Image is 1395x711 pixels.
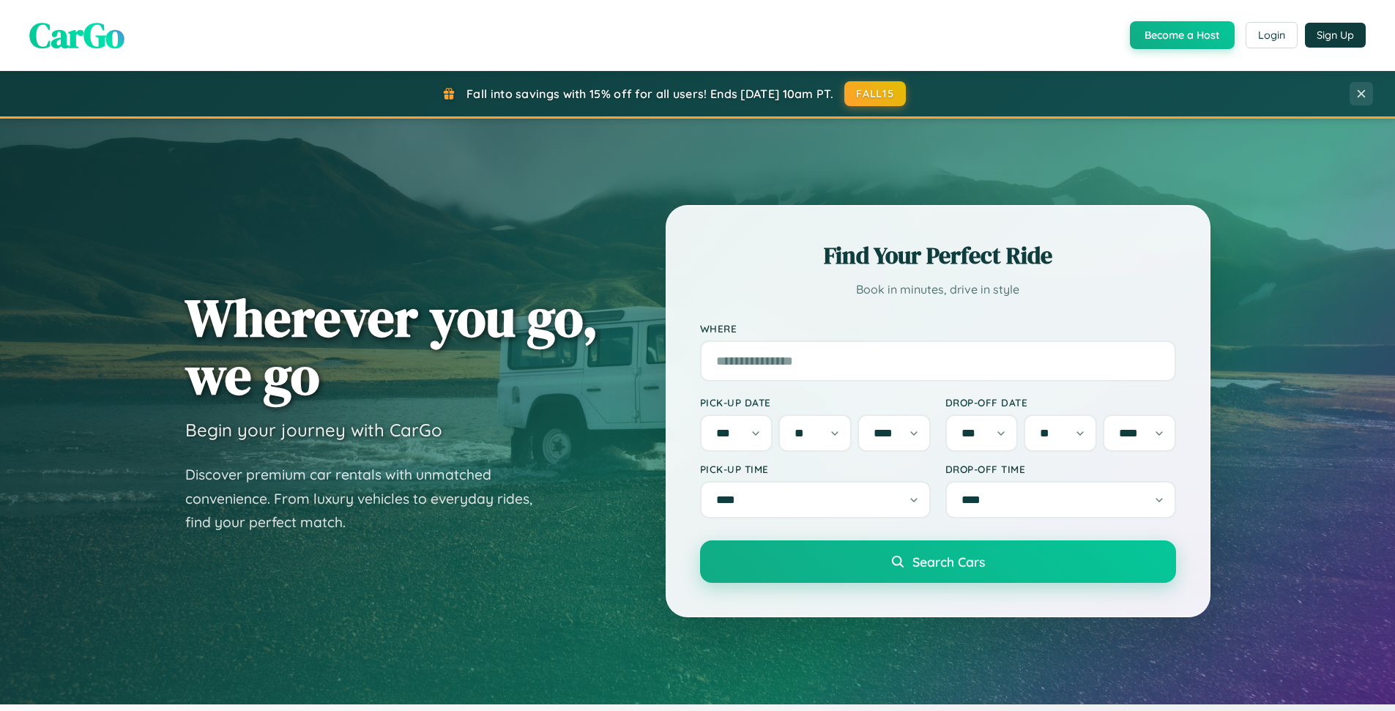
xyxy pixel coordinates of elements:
[1246,22,1298,48] button: Login
[912,554,985,570] span: Search Cars
[185,419,442,441] h3: Begin your journey with CarGo
[700,396,931,409] label: Pick-up Date
[1130,21,1235,49] button: Become a Host
[700,540,1176,583] button: Search Cars
[185,289,598,404] h1: Wherever you go, we go
[185,463,551,535] p: Discover premium car rentals with unmatched convenience. From luxury vehicles to everyday rides, ...
[1305,23,1366,48] button: Sign Up
[700,322,1176,335] label: Where
[466,86,833,101] span: Fall into savings with 15% off for all users! Ends [DATE] 10am PT.
[945,463,1176,475] label: Drop-off Time
[700,279,1176,300] p: Book in minutes, drive in style
[700,239,1176,272] h2: Find Your Perfect Ride
[945,396,1176,409] label: Drop-off Date
[700,463,931,475] label: Pick-up Time
[29,11,124,59] span: CarGo
[844,81,906,106] button: FALL15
